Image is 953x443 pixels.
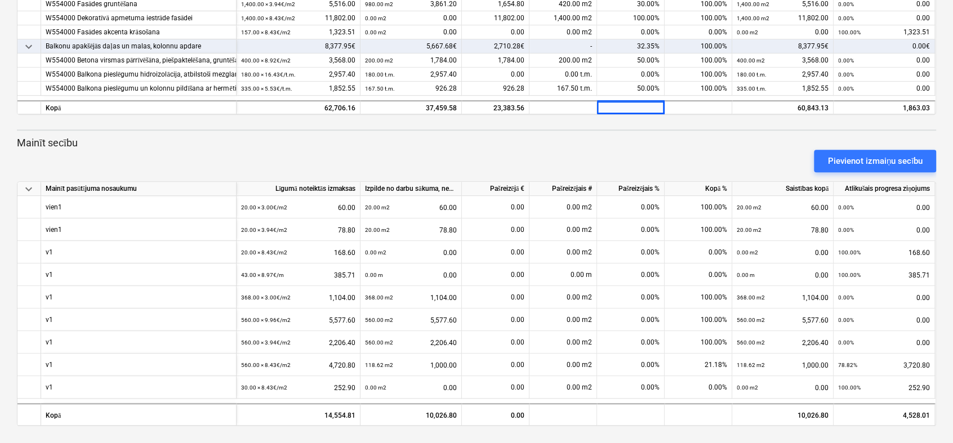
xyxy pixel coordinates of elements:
button: Pievienot izmaiņu secību [814,150,936,172]
small: 560.00 m2 [737,339,765,346]
div: 0.00 [737,263,829,287]
div: 4,720.80 [241,353,355,377]
div: 0.00 [466,376,524,399]
div: 0.00 [466,308,524,331]
div: 0.00% [597,68,665,82]
div: 0.00 [462,403,529,426]
div: 926.28 [462,82,529,96]
div: 100.00% [665,196,732,218]
div: 1,104.00 [737,286,829,309]
small: 0.00% [838,86,854,92]
div: 0.00% [597,376,665,399]
div: 0.00 [838,218,930,241]
div: 2,206.40 [737,331,829,354]
div: 0.00 [838,82,930,96]
div: 4,528.01 [834,403,935,426]
div: 0.00 [466,241,524,263]
div: 0.00 m2 [529,218,597,241]
div: 0.00 [462,25,529,39]
div: 0.00 [462,68,529,82]
div: 60.00 [365,196,457,219]
div: 0.00% [597,308,665,331]
div: 385.71 [838,263,930,287]
div: 167.50 t.m. [529,82,597,96]
span: keyboard_arrow_down [22,40,35,53]
div: 1,863.03 [838,101,930,115]
small: 20.00 m2 [737,227,761,233]
div: 37,459.58 [365,101,457,115]
small: 20.00 × 8.43€ / m2 [241,249,287,256]
div: 14,554.81 [237,403,360,426]
small: 157.00 × 8.43€ / m2 [241,29,291,35]
small: 368.00 m2 [737,294,765,301]
div: 1,000.00 [365,353,457,377]
div: 1,852.55 [241,82,355,96]
div: 0.00% [597,241,665,263]
small: 20.00 × 3.00€ / m2 [241,204,287,211]
div: 0.00 [737,25,829,39]
div: Kopā [41,100,237,114]
div: 0.00 [466,263,524,286]
div: Pašreizējais # [529,182,597,196]
div: 0.00 [466,353,524,376]
small: 0.00% [838,294,854,301]
small: 1,400.00 m2 [737,1,769,7]
div: 2,206.40 [365,331,457,354]
div: 0.00% [665,263,732,286]
div: 8,377.95€ [237,39,360,53]
div: 5,577.60 [365,308,457,332]
small: 20.00 m2 [737,204,761,211]
div: 100.00% [665,82,732,96]
div: 0.00 m2 [529,376,597,399]
div: 168.60 [838,241,930,264]
small: 0.00 m [365,272,383,278]
div: Saistības kopā [732,182,834,196]
div: 168.60 [241,241,355,264]
div: 1,323.51 [241,25,355,39]
div: vien1 [46,196,62,218]
div: 1,104.00 [365,286,457,309]
div: 2,957.40 [365,68,457,82]
div: 11,802.00 [241,11,355,25]
small: 335.00 × 5.53€ / t.m. [241,86,292,92]
div: 100.00% [665,308,732,331]
small: 0.00% [838,204,854,211]
div: 926.28 [365,82,457,96]
div: 0.00 [365,25,457,39]
div: 23,383.56 [462,100,529,114]
div: 0.00 [365,376,457,399]
div: 60,843.13 [732,100,834,114]
div: 0.00 [466,331,524,353]
div: 0.00 [737,376,829,399]
small: 1,400.00 × 3.94€ / m2 [241,1,295,7]
div: 100.00% [597,11,665,25]
div: 0.00% [597,25,665,39]
div: W554000 Balkona pieslēgumu hidroizolācija, atbilstoši mezglam [46,68,231,82]
div: 5,667.68€ [360,39,462,53]
div: Atlikušais progresa ziņojums [834,182,935,196]
small: 0.00 m [737,272,755,278]
div: 5,577.60 [241,308,355,332]
small: 0.00 m2 [365,249,386,256]
small: 980.00 m2 [365,1,393,7]
div: 0.00 m [529,263,597,286]
small: 20.00 m2 [365,227,390,233]
div: 0.00 [838,11,930,25]
div: 0.00 [737,241,829,264]
div: 1,400.00 m2 [529,11,597,25]
div: v1 [46,331,53,353]
div: 10,026.80 [732,403,834,426]
div: W554000 Fasādes akcenta krāsošana [46,25,231,39]
div: 0.00 [838,331,930,354]
small: 200.00 m2 [365,57,393,64]
small: 100.00% [838,384,861,391]
small: 400.00 m2 [737,57,765,64]
div: 60.00 [737,196,829,219]
div: Kopā % [665,182,732,196]
div: 60.00 [241,196,355,219]
div: 11,802.00 [737,11,829,25]
small: 0.00% [838,15,854,21]
div: v1 [46,376,53,398]
small: 560.00 m2 [737,317,765,323]
small: 560.00 × 9.96€ / m2 [241,317,291,323]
